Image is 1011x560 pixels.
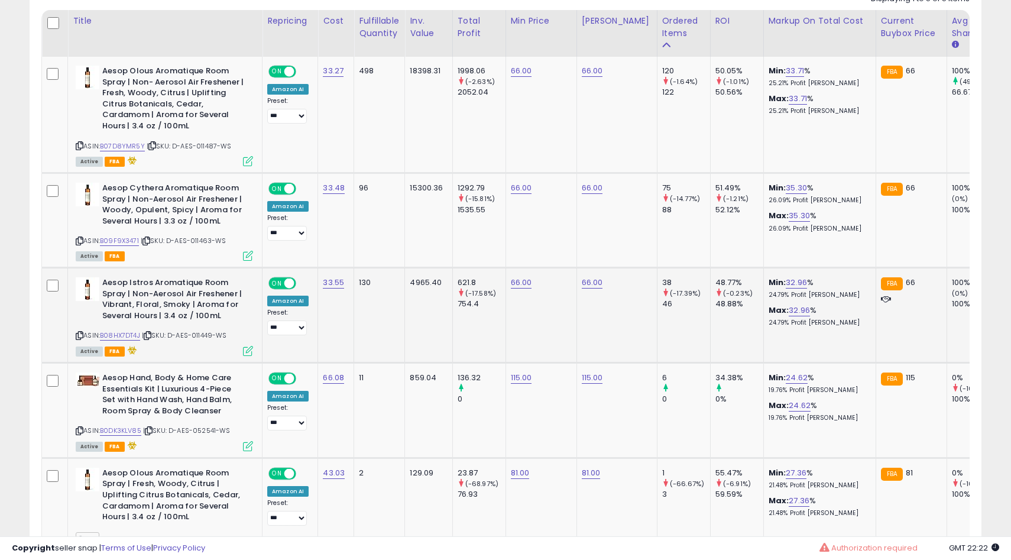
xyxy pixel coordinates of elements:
[881,183,903,196] small: FBA
[769,509,867,517] p: 21.48% Profit [PERSON_NAME]
[410,66,443,76] div: 18398.31
[270,374,284,384] span: ON
[267,296,309,306] div: Amazon AI
[952,394,1000,404] div: 100%
[715,66,763,76] div: 50.05%
[789,400,811,412] a: 24.62
[715,373,763,383] div: 34.38%
[582,182,603,194] a: 66.00
[582,372,603,384] a: 115.00
[769,66,867,88] div: %
[12,542,55,553] strong: Copyright
[102,66,246,134] b: Aesop Olous Aromatique Room Spray | Non- Aerosol Air Freshener | Fresh, Woody, Citrus | Uplifting...
[359,373,396,383] div: 11
[267,486,309,497] div: Amazon AI
[952,373,1000,383] div: 0%
[12,543,205,554] div: seller snap | |
[662,66,710,76] div: 120
[662,205,710,215] div: 88
[458,468,505,478] div: 23.87
[359,468,396,478] div: 2
[359,183,396,193] div: 96
[662,183,710,193] div: 75
[769,277,786,288] b: Min:
[267,214,309,241] div: Preset:
[73,15,257,27] div: Title
[763,10,876,57] th: The percentage added to the cost of goods (COGS) that forms the calculator for Min & Max prices.
[270,468,284,478] span: ON
[769,468,867,490] div: %
[267,404,309,430] div: Preset:
[76,277,253,355] div: ASIN:
[76,251,103,261] span: All listings currently available for purchase on Amazon
[102,277,246,324] b: Aesop Istros Aromatique Room Spray | Non-Aerosol Air Freshener | Vibrant, Floral, Smoky | Aroma f...
[102,468,246,526] b: Aesop Olous Aromatique Room Spray | Fresh, Woody, Citrus | Uplifting Citrus Botanicals, Cedar, Ca...
[100,236,139,246] a: B09F9X3471
[881,66,903,79] small: FBA
[267,201,309,212] div: Amazon AI
[76,157,103,167] span: All listings currently available for purchase on Amazon
[786,277,807,289] a: 32.96
[831,542,918,553] span: Authorization required
[723,77,749,86] small: (-1.01%)
[101,542,151,553] a: Terms of Use
[769,373,867,394] div: %
[952,66,1000,76] div: 100%
[786,467,806,479] a: 27.36
[458,183,505,193] div: 1292.79
[952,277,1000,288] div: 100%
[769,79,867,88] p: 25.21% Profit [PERSON_NAME]
[952,299,1000,309] div: 100%
[105,442,125,452] span: FBA
[76,373,99,387] img: 31QdRb-9NfL._SL40_.jpg
[881,15,942,40] div: Current Buybox Price
[662,394,710,404] div: 0
[769,372,786,383] b: Min:
[294,374,313,384] span: OFF
[769,277,867,299] div: %
[789,495,809,507] a: 27.36
[769,107,867,115] p: 25.21% Profit [PERSON_NAME]
[323,277,344,289] a: 33.55
[323,15,349,27] div: Cost
[410,15,447,40] div: Inv. value
[769,400,789,411] b: Max:
[511,182,532,194] a: 66.00
[267,309,309,335] div: Preset:
[952,205,1000,215] div: 100%
[582,65,603,77] a: 66.00
[410,373,443,383] div: 859.04
[789,305,810,316] a: 32.96
[410,468,443,478] div: 129.09
[458,299,505,309] div: 754.4
[786,182,807,194] a: 35.30
[670,77,698,86] small: (-1.64%)
[906,277,915,288] span: 66
[952,15,995,40] div: Avg BB Share
[769,93,867,115] div: %
[952,489,1000,500] div: 100%
[359,277,396,288] div: 130
[102,183,246,229] b: Aesop Cythera Aromatique Room Spray | Non-Aerosol Air Freshener | Woody, Opulent, Spicy | Aroma f...
[147,141,232,151] span: | SKU: D-AES-011487-WS
[769,481,867,490] p: 21.48% Profit [PERSON_NAME]
[952,87,1000,98] div: 66.67%
[881,373,903,386] small: FBA
[511,15,572,27] div: Min Price
[76,66,253,165] div: ASIN:
[715,87,763,98] div: 50.56%
[662,489,710,500] div: 3
[960,77,989,86] small: (49.99%)
[960,384,987,393] small: (-100%)
[769,496,867,517] div: %
[715,205,763,215] div: 52.12%
[715,468,763,478] div: 55.47%
[270,184,284,194] span: ON
[789,93,807,105] a: 33.71
[458,489,505,500] div: 76.93
[458,15,501,40] div: Total Profit
[100,426,141,436] a: B0DK3KLV85
[153,542,205,553] a: Privacy Policy
[662,277,710,288] div: 38
[267,391,309,402] div: Amazon AI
